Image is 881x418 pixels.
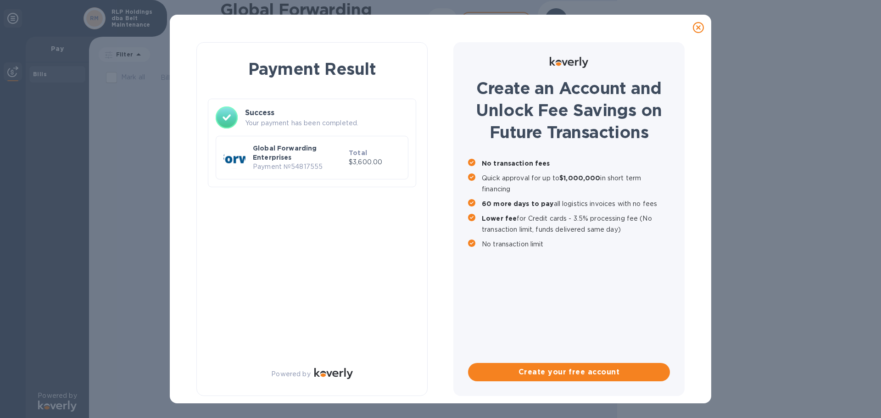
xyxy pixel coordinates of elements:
[482,239,670,250] p: No transaction limit
[559,174,600,182] b: $1,000,000
[271,369,310,379] p: Powered by
[468,363,670,381] button: Create your free account
[314,368,353,379] img: Logo
[482,200,554,207] b: 60 more days to pay
[349,149,367,156] b: Total
[482,198,670,209] p: all logistics invoices with no fees
[212,57,413,80] h1: Payment Result
[468,77,670,143] h1: Create an Account and Unlock Fee Savings on Future Transactions
[475,367,663,378] span: Create your free account
[245,118,408,128] p: Your payment has been completed.
[482,215,517,222] b: Lower fee
[245,107,408,118] h3: Success
[482,173,670,195] p: Quick approval for up to in short term financing
[482,213,670,235] p: for Credit cards - 3.5% processing fee (No transaction limit, funds delivered same day)
[349,157,401,167] p: $3,600.00
[482,160,550,167] b: No transaction fees
[253,162,345,172] p: Payment № 54817555
[253,144,345,162] p: Global Forwarding Enterprises
[550,57,588,68] img: Logo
